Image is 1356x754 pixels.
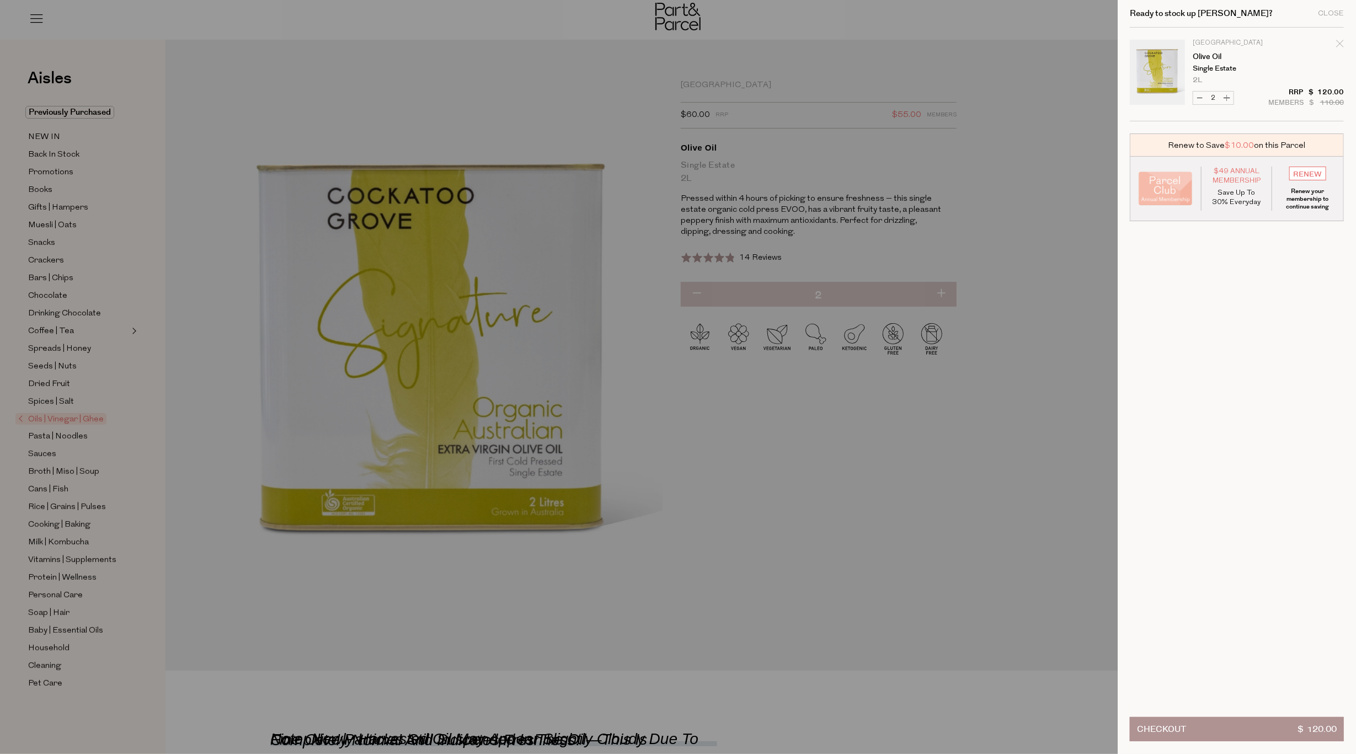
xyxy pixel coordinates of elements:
[1206,92,1220,104] input: QTY Olive Oil
[1225,140,1254,151] span: $10.00
[1130,133,1344,157] div: Renew to Save on this Parcel
[1210,167,1264,185] span: $49 Annual Membership
[1137,718,1186,741] span: Checkout
[1298,718,1337,741] span: $ 120.00
[1193,40,1278,46] p: [GEOGRAPHIC_DATA]
[1318,10,1344,17] div: Close
[1193,77,1202,84] span: 2L
[1193,65,1278,72] p: Single Estate
[1130,9,1273,18] h2: Ready to stock up [PERSON_NAME]?
[1336,38,1344,53] div: Remove Olive Oil
[1289,167,1326,180] input: RENEW
[1210,188,1264,207] p: Save Up To 30% Everyday
[1280,188,1335,211] p: Renew your membership to continue saving
[1130,717,1344,741] button: Checkout$ 120.00
[1193,53,1278,61] a: Olive Oil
